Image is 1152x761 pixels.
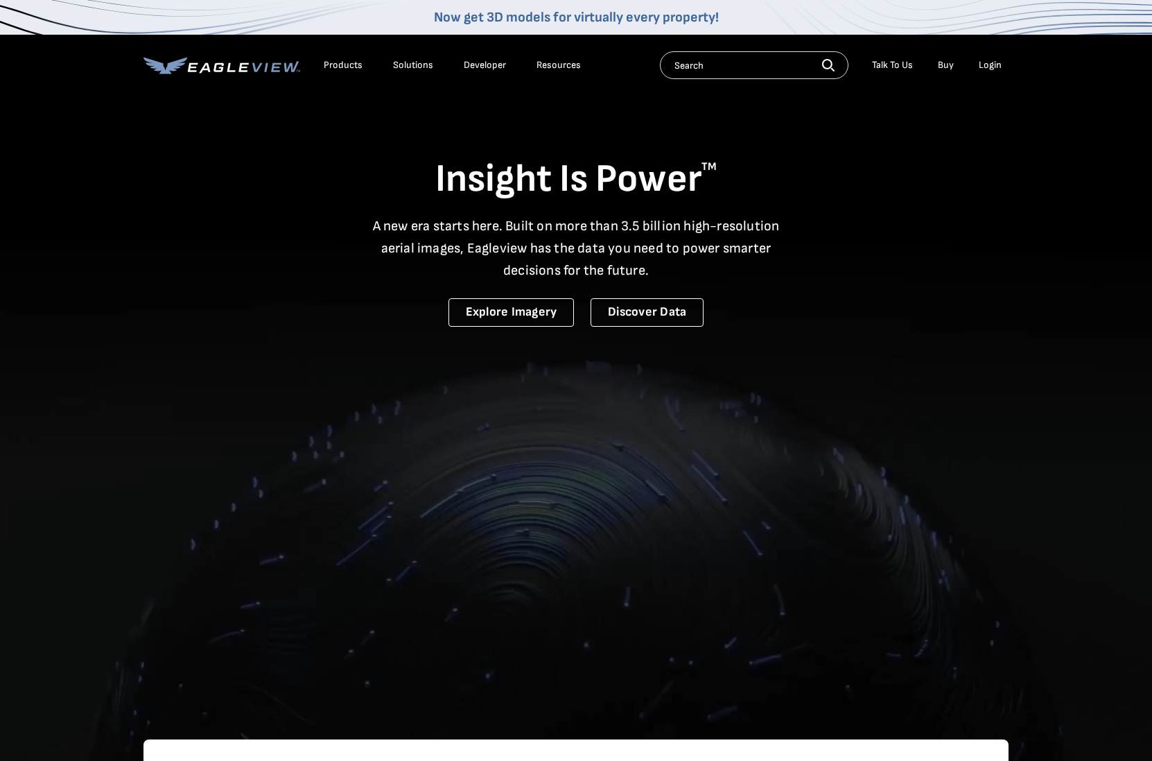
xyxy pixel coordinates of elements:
p: A new era starts here. Built on more than 3.5 billion high-resolution aerial images, Eagleview ha... [364,215,788,282]
a: Developer [464,59,506,71]
div: Solutions [393,59,433,71]
h1: Insight Is Power [143,155,1009,204]
input: Search [660,51,848,79]
a: Discover Data [591,298,704,327]
div: Products [324,59,363,71]
a: Buy [938,59,954,71]
div: Login [979,59,1002,71]
div: Resources [536,59,581,71]
div: Talk To Us [872,59,913,71]
a: Now get 3D models for virtually every property! [434,9,719,26]
a: Explore Imagery [448,298,575,327]
sup: TM [701,160,717,173]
